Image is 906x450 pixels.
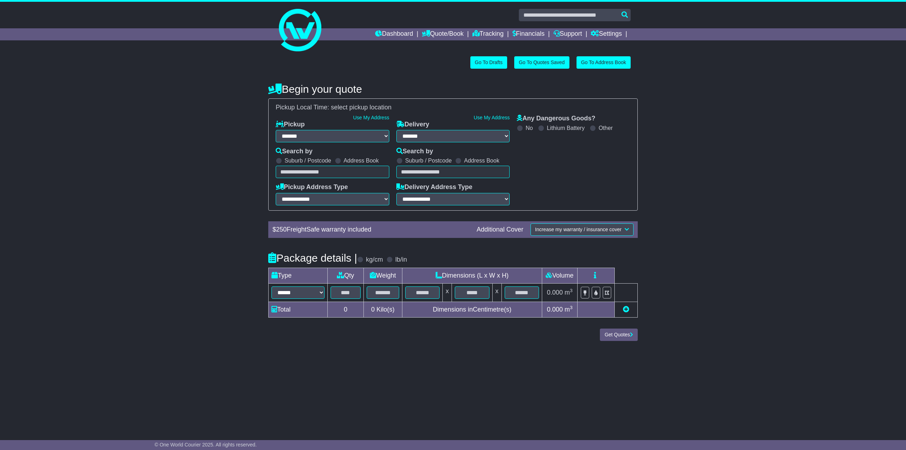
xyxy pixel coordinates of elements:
[623,306,629,313] a: Add new item
[269,226,473,234] div: $ FreightSafe warranty included
[492,283,501,302] td: x
[155,442,257,448] span: © One World Courier 2025. All rights reserved.
[470,56,507,69] a: Go To Drafts
[344,157,379,164] label: Address Book
[366,256,383,264] label: kg/cm
[531,223,633,236] button: Increase my warranty / insurance cover
[331,104,391,111] span: select pickup location
[405,157,452,164] label: Suburb / Postcode
[363,302,402,317] td: Kilo(s)
[564,289,573,296] span: m
[542,268,577,283] td: Volume
[598,125,613,131] label: Other
[269,302,328,317] td: Total
[276,183,348,191] label: Pickup Address Type
[328,268,364,283] td: Qty
[517,115,595,123] label: Any Dangerous Goods?
[269,268,328,283] td: Type
[276,121,305,129] label: Pickup
[396,183,472,191] label: Delivery Address Type
[402,268,542,283] td: Dimensions (L x W x H)
[272,104,634,112] div: Pickup Local Time:
[363,268,402,283] td: Weight
[276,226,287,233] span: 250
[577,56,631,69] a: Go To Address Book
[514,56,569,69] a: Go To Quotes Saved
[422,28,464,40] a: Quote/Book
[554,28,582,40] a: Support
[473,226,527,234] div: Additional Cover
[591,28,622,40] a: Settings
[396,148,433,155] label: Search by
[547,125,585,131] label: Lithium Battery
[535,227,621,232] span: Increase my warranty / insurance cover
[396,121,429,129] label: Delivery
[512,28,545,40] a: Financials
[285,157,331,164] label: Suburb / Postcode
[268,252,357,264] h4: Package details |
[547,306,563,313] span: 0.000
[328,302,364,317] td: 0
[472,28,504,40] a: Tracking
[402,302,542,317] td: Dimensions in Centimetre(s)
[474,115,510,120] a: Use My Address
[464,157,499,164] label: Address Book
[600,329,638,341] button: Get Quotes
[395,256,407,264] label: lb/in
[570,288,573,293] sup: 3
[570,305,573,310] sup: 3
[547,289,563,296] span: 0.000
[526,125,533,131] label: No
[268,83,638,95] h4: Begin your quote
[276,148,312,155] label: Search by
[443,283,452,302] td: x
[564,306,573,313] span: m
[353,115,389,120] a: Use My Address
[375,28,413,40] a: Dashboard
[371,306,375,313] span: 0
